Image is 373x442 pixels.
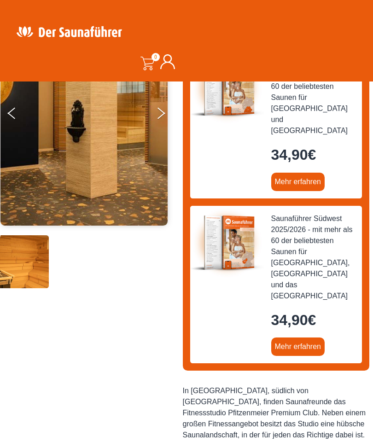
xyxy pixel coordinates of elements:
[152,53,160,61] span: 0
[271,312,316,328] bdi: 34,90
[8,104,31,127] button: Previous
[156,104,179,127] button: Next
[308,146,316,163] span: €
[190,206,264,279] img: der-saunafuehrer-2025-suedwest.jpg
[271,337,325,356] a: Mehr erfahren
[308,312,316,328] span: €
[271,213,355,302] span: Saunaführer Südwest 2025/2026 - mit mehr als 60 der beliebtesten Saunen für [GEOGRAPHIC_DATA], [G...
[271,146,316,163] bdi: 34,90
[190,52,264,125] img: der-saunafuehrer-2025-sued.jpg
[271,173,325,191] a: Mehr erfahren
[271,59,355,136] span: Saunaführer Süd 2025/2026 - mit mehr als 60 der beliebtesten Saunen für [GEOGRAPHIC_DATA] und [GE...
